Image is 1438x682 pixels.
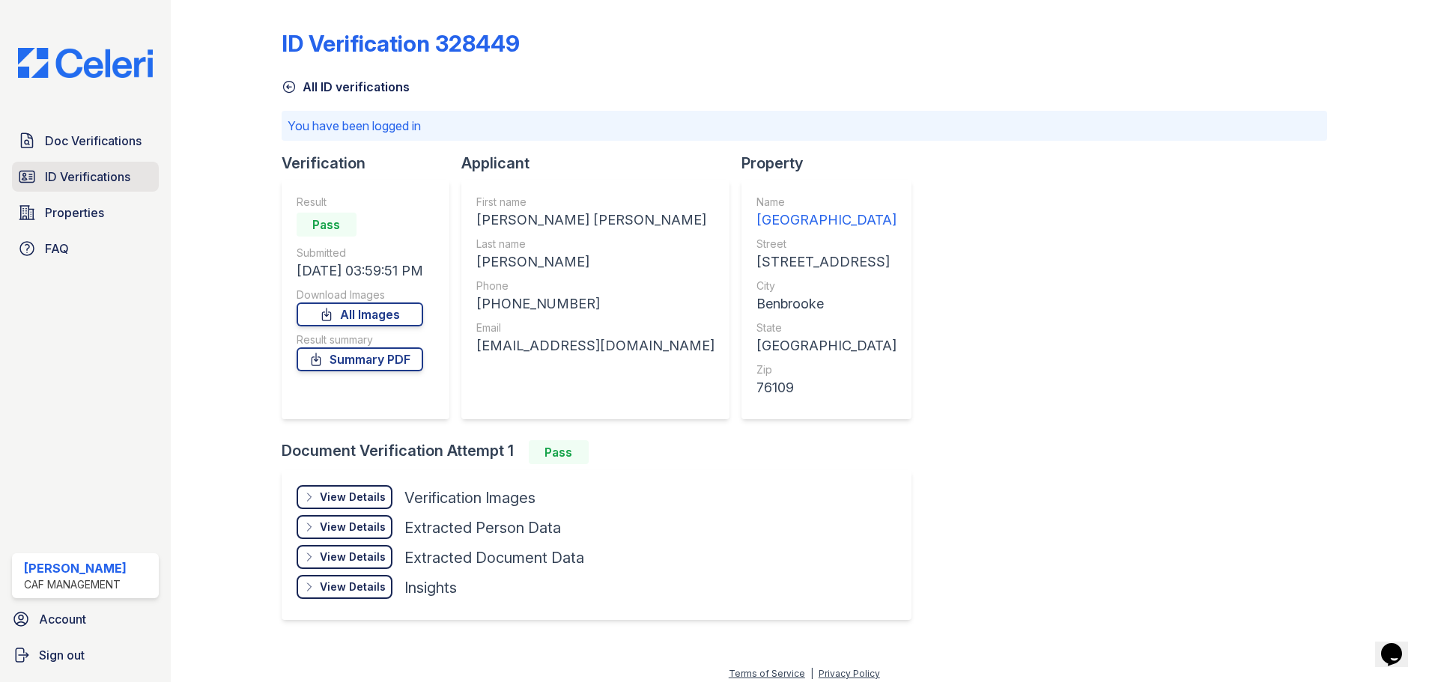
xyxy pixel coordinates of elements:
span: Account [39,610,86,628]
span: Sign out [39,646,85,664]
a: Terms of Service [729,668,805,679]
a: Name [GEOGRAPHIC_DATA] [756,195,897,231]
a: Privacy Policy [819,668,880,679]
a: Doc Verifications [12,126,159,156]
div: Applicant [461,153,741,174]
div: Result [297,195,423,210]
a: Sign out [6,640,165,670]
div: CAF Management [24,577,127,592]
span: ID Verifications [45,168,130,186]
div: Phone [476,278,715,293]
div: Email [476,320,715,335]
iframe: chat widget [1375,622,1423,667]
div: [PERSON_NAME] [PERSON_NAME] [476,210,715,231]
div: Submitted [297,246,423,261]
div: View Details [320,549,386,564]
a: Properties [12,198,159,228]
div: Name [756,195,897,210]
div: Insights [404,577,457,598]
div: Verification [282,153,461,174]
div: Property [741,153,923,174]
span: FAQ [45,240,69,258]
div: Benbrooke [756,293,897,314]
div: Pass [297,213,357,237]
div: View Details [320,490,386,505]
a: Summary PDF [297,347,423,371]
div: 76109 [756,377,897,398]
img: CE_Logo_Blue-a8612792a0a2168367f1c8372b55b34899dd931a85d93a1a3d3e32e68fde9ad4.png [6,48,165,78]
div: [PHONE_NUMBER] [476,293,715,314]
div: [PERSON_NAME] [24,559,127,577]
div: [STREET_ADDRESS] [756,252,897,273]
div: Verification Images [404,487,536,508]
div: View Details [320,520,386,535]
div: Pass [529,440,589,464]
div: Download Images [297,287,423,302]
div: State [756,320,897,335]
div: City [756,278,897,293]
a: ID Verifications [12,162,159,192]
span: Doc Verifications [45,132,142,150]
div: | [810,668,813,679]
div: Street [756,237,897,252]
a: FAQ [12,234,159,264]
div: [DATE] 03:59:51 PM [297,261,423,281]
div: Zip [756,362,897,377]
div: [EMAIL_ADDRESS][DOMAIN_NAME] [476,335,715,356]
span: Properties [45,204,104,222]
div: View Details [320,579,386,594]
div: Extracted Person Data [404,517,561,538]
div: [PERSON_NAME] [476,252,715,273]
a: Account [6,604,165,634]
div: Extracted Document Data [404,547,584,568]
a: All ID verifications [282,78,410,96]
div: [GEOGRAPHIC_DATA] [756,210,897,231]
p: You have been logged in [288,117,1321,135]
a: All Images [297,302,423,326]
div: Document Verification Attempt 1 [282,440,923,464]
div: [GEOGRAPHIC_DATA] [756,335,897,356]
div: First name [476,195,715,210]
div: Result summary [297,332,423,347]
div: ID Verification 328449 [282,30,520,57]
div: Last name [476,237,715,252]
